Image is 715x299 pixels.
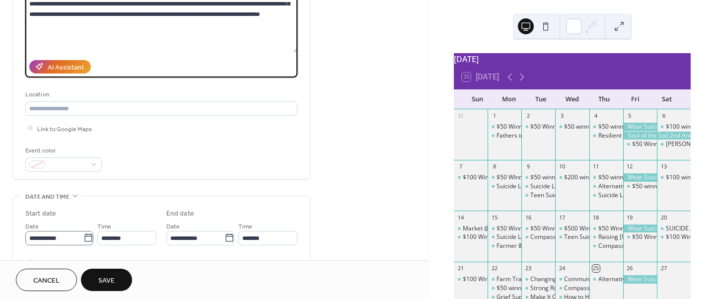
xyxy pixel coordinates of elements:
div: Market @ St. Isidore's Dairy [454,224,488,233]
div: $50 Winner Mike Davis [488,224,521,233]
div: Mon [494,89,525,109]
div: Sat [651,89,683,109]
div: $50 winner [PERSON_NAME] [564,123,643,131]
div: 9 [524,163,532,170]
div: 20 [660,214,667,221]
div: 13 [660,163,667,170]
div: $100 Winner Margo Holzman [454,275,488,284]
div: $100 winner Brian Gnolfo [657,123,691,131]
div: Start date [25,209,56,219]
div: Sun [462,89,494,109]
div: AI Assistant [48,62,84,73]
div: 15 [491,214,498,221]
div: [DATE] [454,53,691,65]
span: Time [97,221,111,231]
div: 1 [491,112,498,120]
div: $50 winner Melissa Holland, Monroe [488,284,521,293]
div: Suicide Loss Support Group- Dodgeville [589,191,623,200]
div: Compassionate Friends - Madison [589,242,623,250]
div: Suicide Loss Support Group - Prairie du Chien [488,233,521,241]
div: 17 [558,214,566,221]
div: Alternative to Suicide Support Group-Virtual [589,182,623,191]
div: Changing Our Mental and Emotional Trajectory (COMET) Community Training [521,275,555,284]
div: $100 Winner Nancy Anderson, Dodgeville [657,233,691,241]
div: Fri [620,89,651,109]
div: Alternative to Suicide Support - Virtual [589,275,623,284]
div: $50 Winner Dawn Meiss [488,123,521,131]
div: $50 Winner [PERSON_NAME] [632,140,712,149]
div: $50 winner Jack Golonek [555,123,589,131]
div: $50 Winner Stacey Hennamen [521,224,555,233]
div: $50 winner [PERSON_NAME] [598,123,677,131]
span: Time [238,221,252,231]
div: 2 [524,112,532,120]
div: Farm Transitions Challenges [497,275,575,284]
span: All day [37,258,55,268]
div: Suicide Loss Support Group [497,182,572,191]
div: 19 [626,214,634,221]
div: 8 [491,163,498,170]
div: 4 [592,112,600,120]
div: 6 [660,112,667,120]
div: Wear Suicide Prevention T-Shirt [623,123,657,131]
div: Fathers in Focus Conference 2025 Registration [497,132,625,140]
div: Market @ St. [PERSON_NAME]'s Dairy [463,224,567,233]
div: Fathers in Focus Conference 2025 Registration [488,132,521,140]
div: $50 Winner Glenda Faull [623,233,657,241]
div: Suicide Loss Support Group [488,182,521,191]
div: Teen Suicide Loss Support Group - Dubuque [GEOGRAPHIC_DATA] [530,191,714,200]
div: 22 [491,265,498,272]
div: Location [25,89,295,100]
div: $100 Winner Brenda Blackford [454,173,488,182]
div: Teen Suicide Loss Support Group- LaCrosse [564,233,685,241]
div: Compassionate Friends [GEOGRAPHIC_DATA] [564,284,691,293]
div: 12 [626,163,634,170]
div: 10 [558,163,566,170]
div: $50 Winner [PERSON_NAME] [632,233,712,241]
div: 7 [457,163,464,170]
div: $50 Winner [PERSON_NAME] [497,224,576,233]
div: $50 Winner Rebecca Becker [623,140,657,149]
div: Soul of the Soil 2nd Annual Conference [623,132,691,140]
div: Farmer & Farm Couple Support Group online [488,242,521,250]
div: $100 Winner [PERSON_NAME] [463,275,546,284]
div: 16 [524,214,532,221]
div: 5 [626,112,634,120]
div: Strong Roots: Keeping Farming in the Family Through Health and Resilience [521,284,555,293]
button: AI Assistant [29,60,91,74]
div: $50 WInner Nancy Anderson [488,173,521,182]
div: Resilient Co-Parenting: Relationship Readiness (Virtual & Free) [589,132,623,140]
div: Compassionate Friends Group [521,233,555,241]
div: $50 winner [PERSON_NAME] [598,173,677,182]
div: Event color [25,146,100,156]
div: $500 Winner Paul Yager, Mineral Point [555,224,589,233]
button: Cancel [16,269,77,291]
div: Suicide Loss Support Group (SOS)- Virtual [521,182,555,191]
span: Link to Google Maps [37,124,92,134]
span: Date [166,221,180,231]
div: Compassionate Friends - [PERSON_NAME] [598,242,715,250]
div: Teen Suicide Loss Support Group - Dubuque IA [521,191,555,200]
div: Compassionate Friends Group [530,233,614,241]
div: 27 [660,265,667,272]
div: Alternative to Suicide Support - Virtual [598,275,703,284]
div: $50 Winner [PERSON_NAME] [497,123,576,131]
div: Suicide Loss Support Group (SOS)- Virtual [530,182,644,191]
div: $50 winner Dan Skatrud [589,123,623,131]
div: $100 winner Anna Kopitzke [657,173,691,182]
div: $50 Winner David Brandou, WIlton WI [589,224,623,233]
div: $50 WInner [PERSON_NAME] [497,173,576,182]
div: 26 [626,265,634,272]
div: $50 winner [PERSON_NAME] [632,182,711,191]
div: $200 winner, [PERSON_NAME] [564,173,648,182]
div: Wear Suicide Prevention T-Shirt [623,224,657,233]
div: End date [166,209,194,219]
div: $50 winner Jayden Henneman! Thank you for dontaing back your winnings. [521,173,555,182]
div: $100 Winner Mike Zeien [454,233,488,241]
div: $500 Winner [PERSON_NAME], [GEOGRAPHIC_DATA] [564,224,711,233]
span: Save [98,276,115,286]
span: Date and time [25,192,70,202]
div: Blake's Tinman Triatholon [657,140,691,149]
div: 31 [457,112,464,120]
